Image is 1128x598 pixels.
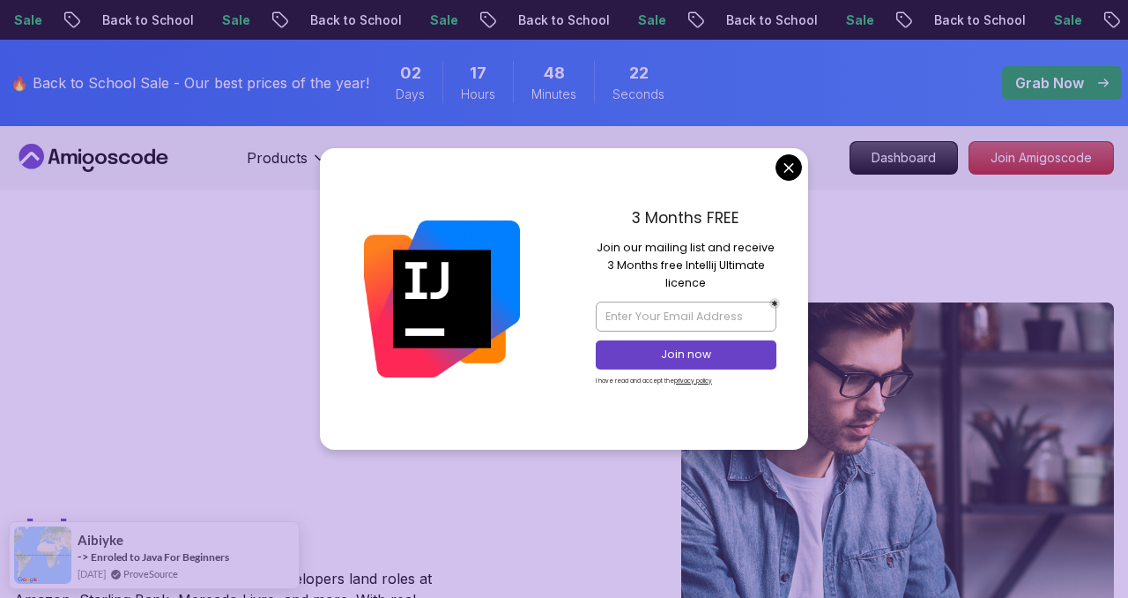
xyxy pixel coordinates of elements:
span: 2 Days [400,61,421,86]
p: Dashboard [850,142,957,174]
span: Job [14,509,82,554]
p: Back to School [919,11,1039,29]
p: 🔥 Back to School Sale - Our best prices of the year! [11,72,369,93]
p: Sale [1039,11,1095,29]
span: -> [78,549,89,564]
p: Back to School [503,11,623,29]
span: Minutes [531,86,576,103]
p: Join Amigoscode [969,142,1113,174]
span: 48 Minutes [544,61,565,86]
p: Sale [831,11,887,29]
button: Products [247,147,329,183]
span: Days [396,86,425,103]
p: Products [247,147,308,168]
p: Back to School [711,11,831,29]
span: Aibiyke [78,533,123,548]
p: Sale [623,11,679,29]
a: ProveSource [123,566,178,581]
a: Dashboard [850,141,958,175]
a: Join Amigoscode [968,141,1114,175]
p: Back to School [295,11,415,29]
p: Sale [207,11,263,29]
p: Back to School [87,11,207,29]
p: Sale [415,11,471,29]
p: Grab Now [1015,72,1084,93]
h1: Go From Learning to Hired: Master Java, Spring Boot & Cloud Skills That Get You the [14,303,456,557]
span: 22 Seconds [629,61,649,86]
a: Enroled to Java For Beginners [91,550,229,564]
img: provesource social proof notification image [14,527,71,584]
span: 17 Hours [470,61,486,86]
span: [DATE] [78,566,106,581]
span: Hours [461,86,495,103]
span: Seconds [612,86,664,103]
